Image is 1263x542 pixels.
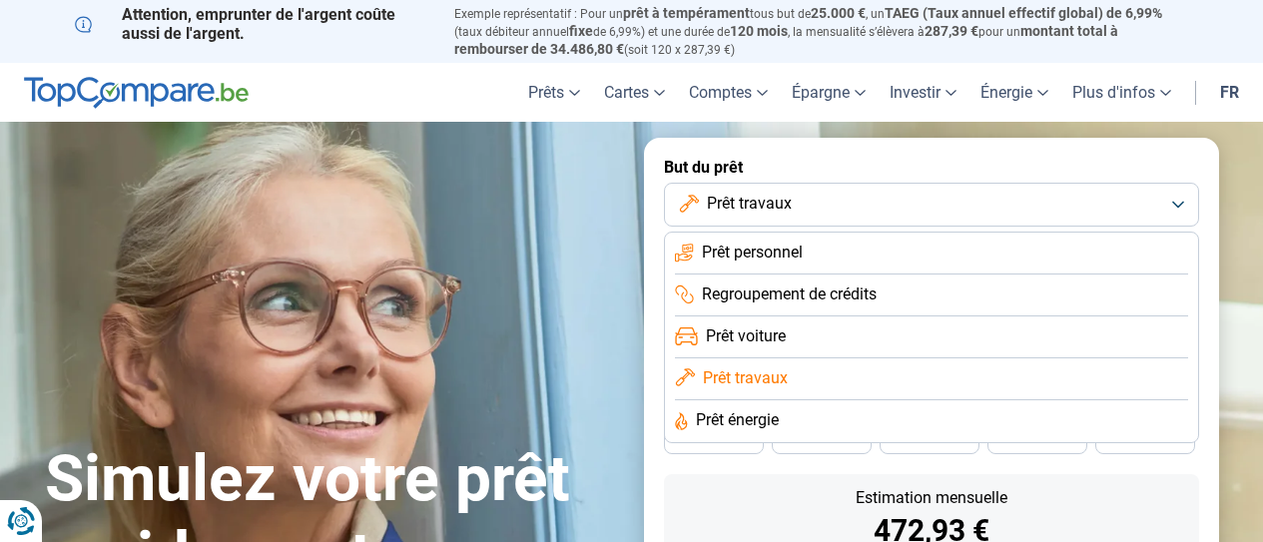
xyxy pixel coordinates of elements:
[703,367,788,389] span: Prêt travaux
[1060,63,1183,122] a: Plus d'infos
[623,5,750,21] span: prêt à tempérament
[968,63,1060,122] a: Énergie
[24,77,249,109] img: TopCompare
[454,23,1118,57] span: montant total à rembourser de 34.486,80 €
[707,193,792,215] span: Prêt travaux
[664,158,1199,177] label: But du prêt
[75,5,430,43] p: Attention, emprunter de l'argent coûte aussi de l'argent.
[702,283,877,305] span: Regroupement de crédits
[925,23,978,39] span: 287,39 €
[908,433,951,445] span: 36 mois
[569,23,593,39] span: fixe
[730,23,788,39] span: 120 mois
[1208,63,1251,122] a: fr
[885,5,1162,21] span: TAEG (Taux annuel effectif global) de 6,99%
[706,325,786,347] span: Prêt voiture
[1015,433,1059,445] span: 30 mois
[702,242,803,264] span: Prêt personnel
[664,183,1199,227] button: Prêt travaux
[692,433,736,445] span: 48 mois
[800,433,844,445] span: 42 mois
[696,409,779,431] span: Prêt énergie
[878,63,968,122] a: Investir
[592,63,677,122] a: Cartes
[1123,433,1167,445] span: 24 mois
[811,5,866,21] span: 25.000 €
[454,5,1189,58] p: Exemple représentatif : Pour un tous but de , un (taux débiteur annuel de 6,99%) et une durée de ...
[780,63,878,122] a: Épargne
[516,63,592,122] a: Prêts
[680,490,1183,506] div: Estimation mensuelle
[677,63,780,122] a: Comptes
